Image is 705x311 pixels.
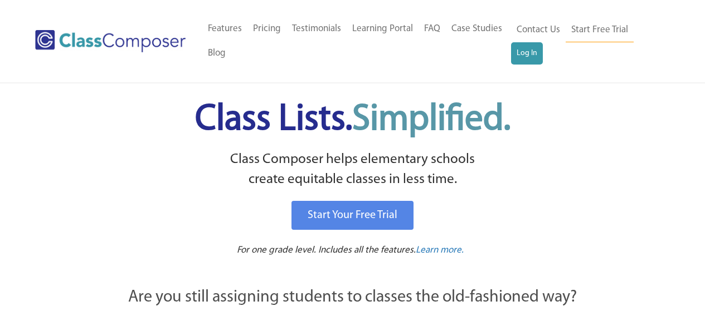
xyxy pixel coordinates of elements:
[237,245,416,255] span: For one grade level. Includes all the features.
[291,201,414,230] a: Start Your Free Trial
[511,18,662,65] nav: Header Menu
[511,18,566,42] a: Contact Us
[446,17,508,41] a: Case Studies
[195,102,510,138] span: Class Lists.
[35,30,186,52] img: Class Composer
[247,17,286,41] a: Pricing
[69,285,637,310] p: Are you still assigning students to classes the old-fashioned way?
[308,210,397,221] span: Start Your Free Trial
[202,17,511,66] nav: Header Menu
[419,17,446,41] a: FAQ
[347,17,419,41] a: Learning Portal
[352,102,510,138] span: Simplified.
[67,150,639,190] p: Class Composer helps elementary schools create equitable classes in less time.
[416,244,464,258] a: Learn more.
[416,245,464,255] span: Learn more.
[202,41,231,66] a: Blog
[202,17,247,41] a: Features
[286,17,347,41] a: Testimonials
[511,42,543,65] a: Log In
[566,18,634,43] a: Start Free Trial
